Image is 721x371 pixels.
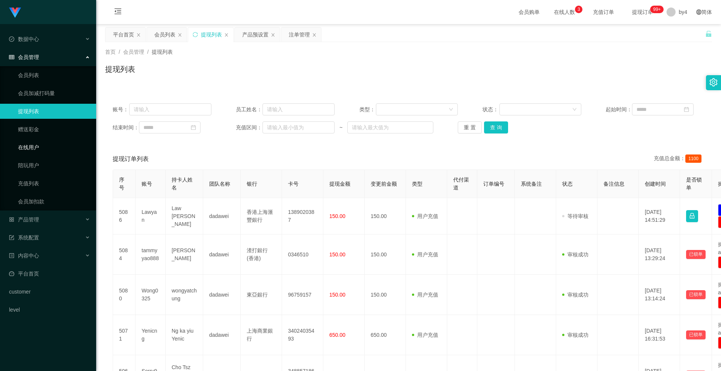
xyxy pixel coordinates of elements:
img: logo.9652507e.png [9,8,21,18]
td: Law [PERSON_NAME] [166,198,203,235]
td: [DATE] 16:31:53 [639,315,680,355]
span: 持卡人姓名 [172,177,193,191]
i: 图标: table [9,55,14,60]
i: 图标: check-circle-o [9,36,14,42]
td: Yenicng [136,315,166,355]
td: 34024035493 [282,315,323,355]
span: 1100 [685,154,701,163]
div: 会员列表 [154,27,175,42]
i: 图标: menu-fold [105,0,131,24]
span: 内容中心 [9,253,39,259]
td: 0346510 [282,235,323,275]
span: / [119,49,120,55]
span: 状态： [483,106,499,114]
span: 充值区间： [236,124,262,132]
td: dadawei [203,315,241,355]
span: / [147,49,149,55]
span: 审核成功 [562,292,588,298]
a: 在线用户 [18,140,90,155]
i: 图标: close [271,33,275,37]
span: 150.00 [329,213,345,219]
span: 用户充值 [412,213,438,219]
i: 图标: down [449,107,453,112]
span: 团队名称 [209,181,230,187]
button: 已锁单 [686,250,706,259]
button: 已锁单 [686,290,706,299]
span: 银行 [247,181,257,187]
td: 1389020387 [282,198,323,235]
i: 图标: close [224,33,229,37]
span: 备注信息 [603,181,624,187]
span: 变更前金额 [371,181,397,187]
span: 类型 [412,181,422,187]
td: dadawei [203,235,241,275]
span: 提现金额 [329,181,350,187]
button: 图标: lock [686,210,698,222]
td: 150.00 [365,198,406,235]
p: 3 [578,6,580,13]
span: 代付渠道 [453,177,469,191]
i: 图标: sync [193,32,198,37]
span: 系统配置 [9,235,39,241]
span: 150.00 [329,251,345,257]
span: 提现订单列表 [113,154,149,164]
td: dadawei [203,275,241,315]
span: 员工姓名： [236,106,262,114]
a: 提现列表 [18,104,90,119]
i: 图标: appstore-o [9,217,14,222]
td: [DATE] 13:14:24 [639,275,680,315]
span: 创建时间 [645,181,666,187]
td: 650.00 [365,315,406,355]
span: 首页 [105,49,116,55]
i: 图标: close [312,33,317,37]
td: 150.00 [365,275,406,315]
a: level [9,302,90,317]
div: 注单管理 [289,27,310,42]
input: 请输入 [262,103,335,115]
i: 图标: calendar [191,125,196,130]
button: 重 置 [458,121,482,133]
span: 用户充值 [412,292,438,298]
td: 96759157 [282,275,323,315]
span: 卡号 [288,181,299,187]
div: 产品预设置 [242,27,268,42]
input: 请输入 [129,103,211,115]
td: 5071 [113,315,136,355]
td: tammyyao888 [136,235,166,275]
button: 已锁单 [686,330,706,339]
i: 图标: global [696,9,701,15]
i: 图标: unlock [705,30,712,37]
span: 用户充值 [412,332,438,338]
i: 图标: calendar [684,107,689,112]
td: 5086 [113,198,136,235]
span: 审核成功 [562,251,588,257]
td: 上海商業銀行 [241,315,282,355]
span: 用户充值 [412,251,438,257]
span: 结束时间： [113,124,139,132]
td: dadawei [203,198,241,235]
span: 充值订单 [589,9,618,15]
td: [DATE] 14:51:29 [639,198,680,235]
span: ~ [335,124,347,132]
a: 图标: dashboard平台首页 [9,266,90,281]
div: 平台首页 [113,27,134,42]
i: 图标: close [178,33,182,37]
span: 提现订单 [628,9,657,15]
td: wongyatchung [166,275,203,315]
i: 图标: setting [709,78,718,86]
span: 订单编号 [483,181,504,187]
td: Lawyan [136,198,166,235]
span: 是否锁单 [686,177,702,191]
span: 类型： [359,106,376,114]
i: 图标: form [9,235,14,240]
td: 5084 [113,235,136,275]
h1: 提现列表 [105,64,135,75]
div: 提现列表 [201,27,222,42]
sup: 333 [650,6,664,13]
span: 系统备注 [521,181,542,187]
a: 陪玩用户 [18,158,90,173]
span: 150.00 [329,292,345,298]
span: 产品管理 [9,217,39,223]
i: 图标: down [572,107,577,112]
span: 数据中心 [9,36,39,42]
